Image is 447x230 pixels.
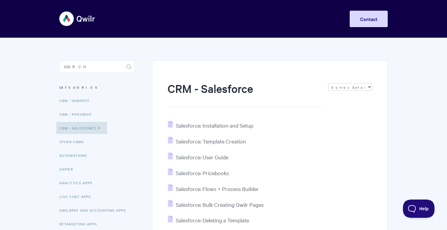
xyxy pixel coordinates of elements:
[168,122,253,129] a: Salesforce: Installation and Setup
[176,138,246,145] span: Salesforce: Template Creation
[168,138,246,145] a: Salesforce: Template Creation
[59,149,92,161] a: Automations
[59,61,135,73] input: Search
[403,200,435,218] iframe: Toggle Customer Support
[56,122,107,134] a: CRM - Salesforce
[59,94,94,107] a: CRM - HubSpot
[350,11,388,27] a: Contact
[168,185,259,192] a: Salesforce: Flows + Process Builder
[59,136,88,148] a: Other CRMs
[176,154,228,161] span: Salesforce: User Guide
[168,81,322,107] h1: CRM - Salesforce
[59,163,78,175] a: Zapier
[168,169,229,176] a: Salesforce: Pricebooks
[176,169,229,176] span: Salesforce: Pricebooks
[59,7,95,30] img: Qwilr Help Center
[168,201,264,208] a: Salesforce: Bulk Creating Qwilr Pages
[59,218,102,230] a: Retargeting Apps
[59,82,135,93] h3: Categories
[59,108,96,120] a: CRM - Pipedrive
[59,204,131,216] a: QwilrPay and Accounting Apps
[168,154,228,161] a: Salesforce: User Guide
[176,185,259,192] span: Salesforce: Flows + Process Builder
[59,190,95,203] a: Live Chat Apps
[176,217,249,224] span: Salesforce: Deleting a Template
[176,201,264,208] span: Salesforce: Bulk Creating Qwilr Pages
[328,83,372,90] select: Page reloads on selection
[176,122,253,129] span: Salesforce: Installation and Setup
[168,217,249,224] a: Salesforce: Deleting a Template
[59,177,97,189] a: Analytics Apps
